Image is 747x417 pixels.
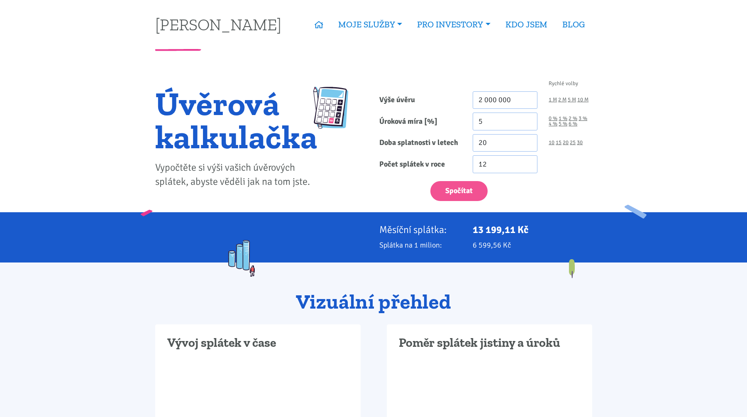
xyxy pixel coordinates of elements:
a: 25 [570,140,576,145]
a: 20 [563,140,569,145]
h2: Vizuální přehled [155,291,592,313]
a: 2 % [569,116,577,121]
a: 1 M [549,97,557,103]
a: 10 [549,140,554,145]
a: 2 M [558,97,566,103]
label: Počet splátek v roce [373,155,467,173]
a: 15 [556,140,561,145]
h3: Poměr splátek jistiny a úroků [399,335,580,351]
a: 5 % [559,121,567,127]
a: 5 M [568,97,576,103]
a: 0 % [549,116,557,121]
p: 6 599,56 Kč [473,239,592,251]
button: Spočítat [430,181,488,201]
a: 4 % [549,121,557,127]
a: 1 % [559,116,567,121]
a: 30 [577,140,583,145]
label: Doba splatnosti v letech [373,134,467,152]
label: Úroková míra [%] [373,113,467,130]
a: KDO JSEM [498,15,555,34]
a: BLOG [555,15,592,34]
span: Rychlé volby [549,81,578,86]
p: Splátka na 1 milion: [379,239,461,251]
a: MOJE SLUŽBY [331,15,410,34]
a: PRO INVESTORY [410,15,498,34]
p: 13 199,11 Kč [473,224,592,235]
label: Výše úvěru [373,91,467,109]
p: Vypočtěte si výši vašich úvěrových splátek, abyste věděli jak na tom jste. [155,161,317,189]
h3: Vývoj splátek v čase [167,335,349,351]
p: Měsíční splátka: [379,224,461,235]
a: [PERSON_NAME] [155,16,281,32]
a: 10 M [577,97,588,103]
h1: Úvěrová kalkulačka [155,87,317,153]
a: 6 % [569,121,577,127]
a: 3 % [579,116,587,121]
